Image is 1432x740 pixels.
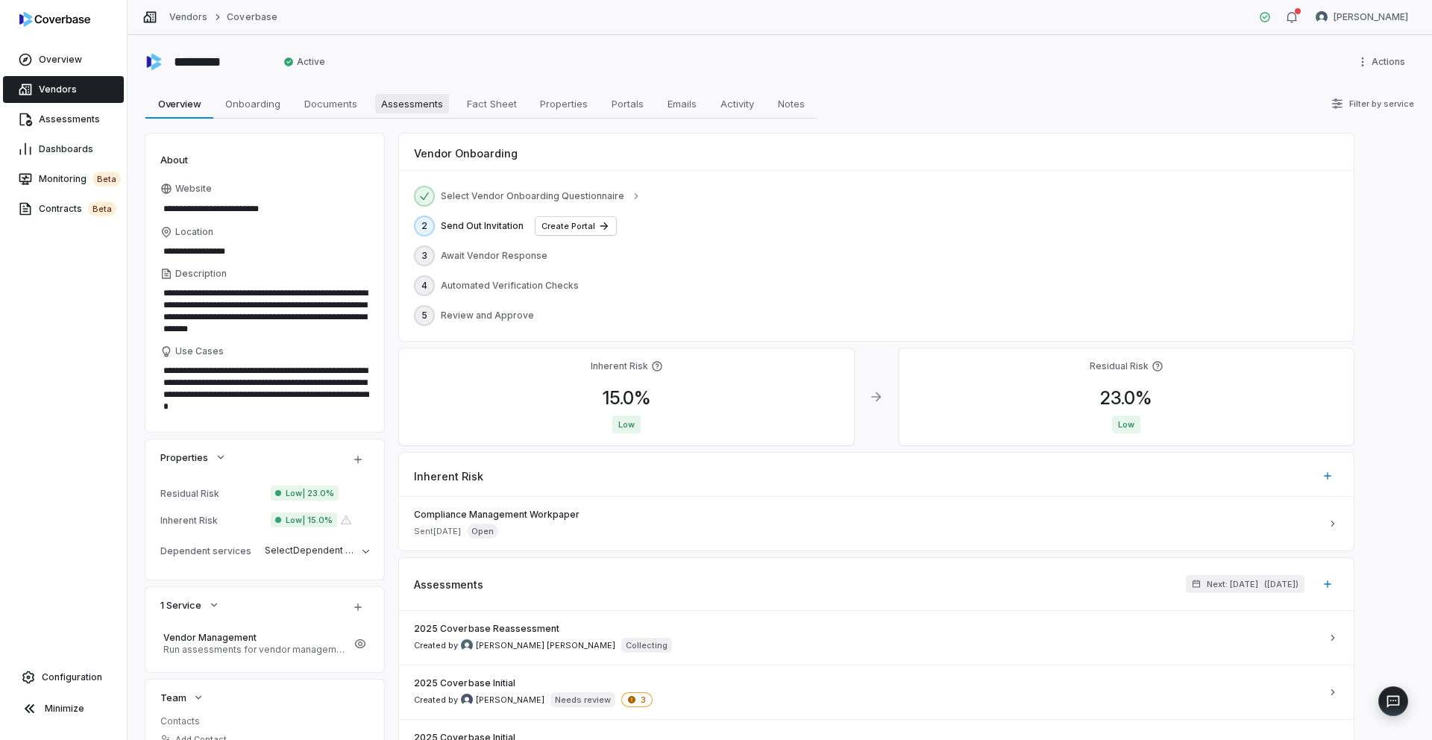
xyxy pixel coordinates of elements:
[476,640,615,651] span: [PERSON_NAME] [PERSON_NAME]
[591,387,663,409] span: 15.0 %
[160,515,265,526] div: Inherent Risk
[399,497,1354,551] a: Compliance Management WorkpaperSent[DATE]Open
[555,694,611,706] p: Needs review
[621,692,652,707] span: 3
[271,512,337,527] span: Low | 15.0%
[163,644,345,656] span: Run assessments for vendor management
[467,524,498,539] span: Open
[414,577,483,592] span: Assessments
[421,310,427,322] span: 5
[160,198,344,219] input: Website
[271,486,339,501] span: Low | 23.0%
[534,94,594,113] span: Properties
[160,360,369,417] textarea: Use Cases
[591,360,648,372] h4: Inherent Risk
[160,545,259,556] div: Dependent services
[160,283,369,339] textarea: Description
[6,694,121,724] button: Minimize
[265,545,383,556] span: Select Dependent services
[3,106,124,133] a: Assessments
[414,677,515,689] span: 2025 Coverbase Initial
[436,183,647,210] button: Select Vendor Onboarding Questionnaire
[92,172,121,186] span: beta
[414,639,615,651] span: Created by
[160,451,208,464] span: Properties
[1088,387,1164,409] span: 23.0 %
[375,94,449,113] span: Assessments
[1207,579,1258,590] span: Next: [DATE]
[461,639,473,651] img: Gage Krause avatar
[1186,575,1304,593] button: Next: [DATE]([DATE])
[227,11,277,23] a: Coverbase
[163,632,345,644] span: Vendor Management
[3,195,124,222] a: Contractsbeta
[39,143,93,155] span: Dashboards
[88,201,116,216] span: beta
[414,526,461,537] span: Sent [DATE]
[3,136,124,163] a: Dashboards
[160,241,369,262] input: Location
[19,12,90,27] img: Coverbase logo
[1316,11,1328,23] img: Tom Jodoin avatar
[219,94,286,113] span: Onboarding
[414,145,518,161] span: Vendor Onboarding
[1334,11,1408,23] span: [PERSON_NAME]
[39,84,77,95] span: Vendors
[1112,416,1140,433] span: Low
[169,11,207,23] a: Vendors
[175,183,212,195] span: Website
[421,280,427,292] span: 4
[421,250,427,262] span: 3
[461,694,473,706] img: David Gold avatar
[3,166,124,192] a: Monitoringbeta
[715,94,760,113] span: Activity
[662,94,703,113] span: Emails
[399,611,1354,665] a: 2025 Coverbase ReassessmentCreated by Gage Krause avatar[PERSON_NAME] [PERSON_NAME]Collecting
[175,268,227,280] span: Description
[160,153,188,166] span: About
[160,598,201,612] span: 1 Service
[45,703,84,715] span: Minimize
[421,220,427,232] span: 2
[298,94,363,113] span: Documents
[414,623,559,635] span: 2025 Coverbase Reassessment
[536,217,616,235] button: Create Portal
[156,684,209,711] button: Team
[399,665,1354,719] a: 2025 Coverbase InitialCreated by David Gold avatar[PERSON_NAME]Needs review3
[175,226,213,238] span: Location
[39,201,116,216] span: Contracts
[160,488,259,499] div: Residual Risk
[606,94,650,113] span: Portals
[1307,6,1417,28] button: Tom Jodoin avatar[PERSON_NAME]
[414,694,544,706] span: Created by
[441,190,624,202] span: Select Vendor Onboarding Questionnaire
[3,76,124,103] a: Vendors
[461,94,523,113] span: Fact Sheet
[160,691,186,704] span: Team
[39,172,121,186] span: Monitoring
[414,468,483,484] span: Inherent Risk
[1327,90,1419,117] button: Filter by service
[160,715,369,727] dt: Contacts
[772,94,811,113] span: Notes
[160,627,348,660] a: Vendor ManagementRun assessments for vendor management
[152,94,207,113] span: Overview
[3,46,124,73] a: Overview
[626,639,668,651] p: Collecting
[42,671,102,683] span: Configuration
[612,416,641,433] span: Low
[1264,579,1298,590] span: ( [DATE] )
[476,694,544,706] span: [PERSON_NAME]
[39,113,100,125] span: Assessments
[6,664,121,691] a: Configuration
[1352,51,1414,73] button: More actions
[156,592,224,618] button: 1 Service
[1090,360,1149,372] h4: Residual Risk
[175,345,224,357] span: Use Cases
[414,509,1321,521] span: Compliance Management Workpaper
[156,444,230,471] button: Properties
[283,56,325,68] span: Active
[39,54,82,66] span: Overview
